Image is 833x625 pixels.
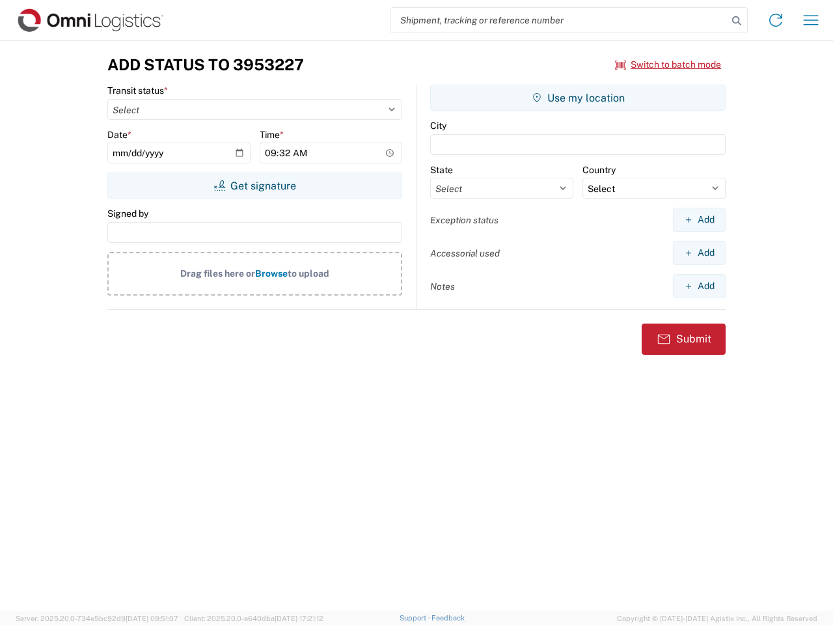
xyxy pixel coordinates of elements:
[617,613,817,624] span: Copyright © [DATE]-[DATE] Agistix Inc., All Rights Reserved
[673,208,726,232] button: Add
[673,241,726,265] button: Add
[430,281,455,292] label: Notes
[16,615,178,622] span: Server: 2025.20.0-734e5bc92d9
[431,614,465,622] a: Feedback
[107,129,131,141] label: Date
[390,8,728,33] input: Shipment, tracking or reference number
[107,208,148,219] label: Signed by
[288,268,329,279] span: to upload
[400,614,432,622] a: Support
[107,55,304,74] h3: Add Status to 3953227
[107,85,168,96] label: Transit status
[430,85,726,111] button: Use my location
[184,615,323,622] span: Client: 2025.20.0-e640dba
[582,164,616,176] label: Country
[642,324,726,355] button: Submit
[430,120,446,132] label: City
[255,268,288,279] span: Browse
[107,173,402,199] button: Get signature
[430,247,500,259] label: Accessorial used
[430,214,498,226] label: Exception status
[673,274,726,298] button: Add
[430,164,453,176] label: State
[615,54,721,76] button: Switch to batch mode
[275,615,323,622] span: [DATE] 17:21:12
[126,615,178,622] span: [DATE] 09:51:07
[260,129,284,141] label: Time
[180,268,255,279] span: Drag files here or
